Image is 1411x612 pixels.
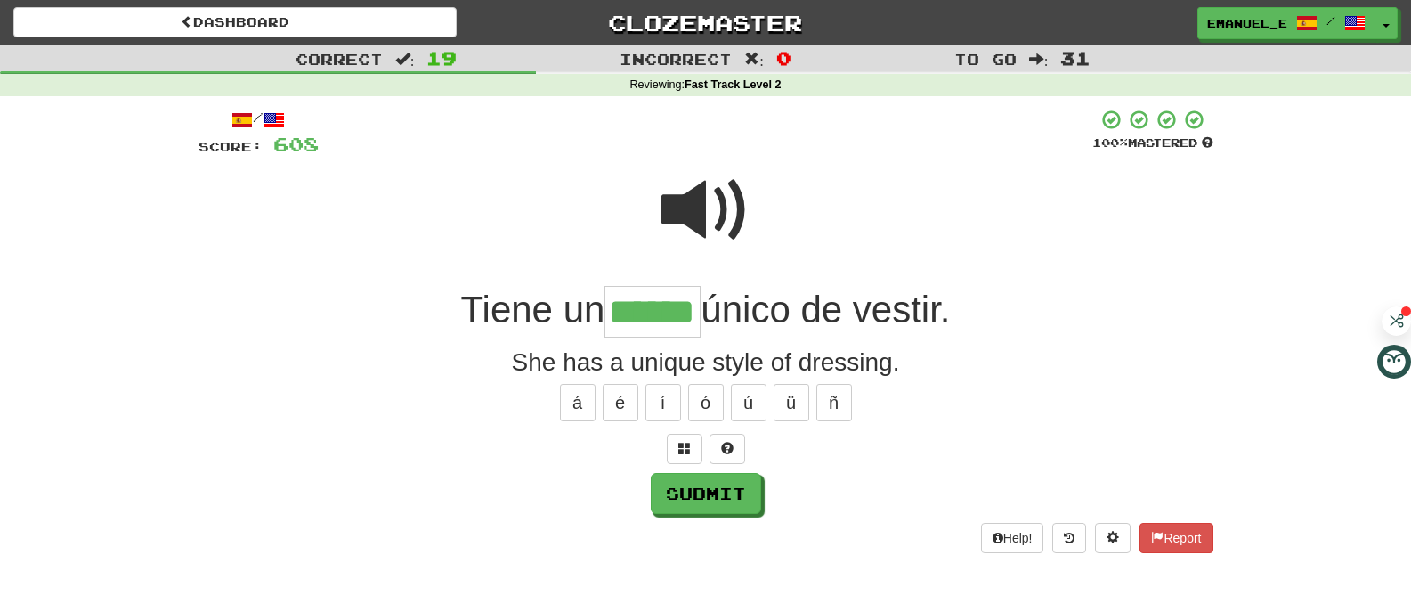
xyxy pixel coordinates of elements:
div: / [199,109,319,131]
button: ú [731,384,766,421]
button: Switch sentence to multiple choice alt+p [667,434,702,464]
button: Report [1139,523,1212,553]
span: : [1029,52,1049,67]
span: emanuel_e [1207,15,1287,31]
span: 0 [776,47,791,69]
span: 100 % [1092,135,1128,150]
strong: Fast Track Level 2 [685,78,782,91]
span: To go [954,50,1017,68]
button: Help! [981,523,1044,553]
span: 31 [1060,47,1091,69]
span: 19 [426,47,457,69]
span: Tiene un [460,289,604,330]
span: Score: [199,139,263,154]
span: Incorrect [620,50,732,68]
button: ó [688,384,724,421]
span: : [395,52,415,67]
button: ü [774,384,809,421]
button: á [560,384,596,421]
button: Round history (alt+y) [1052,523,1086,553]
button: ñ [816,384,852,421]
button: é [603,384,638,421]
span: : [744,52,764,67]
span: único de vestir. [701,289,950,330]
button: Single letter hint - you only get 1 per sentence and score half the points! alt+h [710,434,745,464]
a: Dashboard [13,7,457,37]
a: emanuel_e / [1197,7,1375,39]
div: Mastered [1092,135,1213,151]
span: Correct [296,50,383,68]
a: Clozemaster [483,7,927,38]
button: Submit [651,473,761,514]
div: She has a unique style of dressing. [199,345,1213,380]
span: 608 [273,133,319,155]
span: / [1326,14,1335,27]
button: í [645,384,681,421]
